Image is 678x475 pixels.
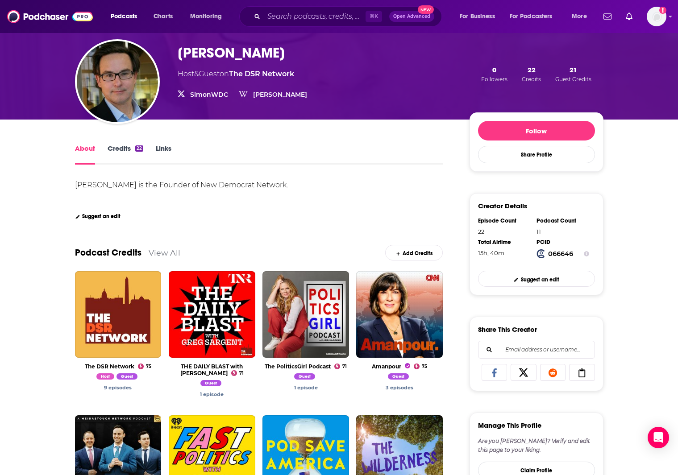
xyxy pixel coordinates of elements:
a: Suggest an edit [75,213,121,219]
div: [PERSON_NAME] is the Founder of New Democrat Network. [75,181,288,189]
span: Credits [522,76,541,83]
a: Simon Rosenberg [200,381,224,388]
a: The PoliticsGirl Podcast [265,363,331,370]
div: 22 [135,145,143,152]
span: For Business [460,10,495,23]
a: Charts [148,9,178,24]
button: Open AdvancedNew [389,11,434,22]
a: View All [149,248,180,257]
span: Open Advanced [393,14,430,19]
span: Guest [388,373,409,380]
div: Episode Count [478,217,531,224]
button: Share Profile [478,146,595,163]
button: 0Followers [478,65,510,83]
strong: 066646 [548,250,573,258]
a: Simon Rosenberg [294,375,317,381]
button: open menu [184,9,233,24]
span: More [572,10,587,23]
button: open menu [104,9,149,24]
a: Share on X/Twitter [511,364,537,381]
span: 75 [146,365,151,368]
span: 15 hours, 40 minutes, 1 second [478,249,504,256]
h3: Creator Details [478,202,527,210]
span: 75 [422,365,427,368]
a: The DSR Network [229,70,294,78]
a: Simon Rosenberg [386,384,413,391]
a: Simon Rosenberg [116,375,140,381]
h3: Manage This Profile [478,421,541,430]
span: 21 [570,66,577,74]
svg: Add a profile image [659,7,666,14]
span: Guest [200,380,221,386]
img: Podchaser - Follow, Share and Rate Podcasts [7,8,93,25]
div: Total Airtime [478,239,531,246]
a: Links [156,144,171,165]
a: THE DAILY BLAST with Greg Sargent [180,363,243,376]
span: Charts [154,10,173,23]
button: 22Credits [519,65,544,83]
span: Guest Credits [555,76,591,83]
a: About [75,144,95,165]
span: & [194,70,199,78]
a: 75 [414,363,427,369]
span: 71 [342,365,347,368]
a: Copy Link [569,364,595,381]
button: Show profile menu [647,7,666,26]
span: Podcasts [111,10,137,23]
a: Show notifications dropdown [600,9,615,24]
div: PCID [537,239,589,246]
div: Search followers [478,341,595,359]
img: Podchaser Creator ID logo [537,249,545,258]
span: 0 [492,66,496,74]
a: SimonWDC [190,91,228,99]
button: 21Guest Credits [553,65,594,83]
h3: Share This Creator [478,325,537,334]
a: Simon Rosenberg [294,384,318,391]
input: Email address or username... [486,341,587,358]
span: Monitoring [190,10,222,23]
div: 22 [478,228,531,235]
a: Add Credits [385,245,443,260]
a: Credits22 [108,144,143,165]
a: Share on Facebook [482,364,507,381]
a: Share on Reddit [540,364,566,381]
span: ⌘ K [366,11,382,22]
button: open menu [504,9,566,24]
button: open menu [453,9,506,24]
span: 71 [239,372,244,375]
a: Suggest an edit [478,271,595,286]
div: Podcast Count [537,217,589,224]
button: Follow [478,121,595,140]
a: 71 [334,363,347,369]
a: The DSR Network [85,363,134,370]
div: Open Intercom Messenger [648,427,669,448]
input: Search podcasts, credits, & more... [264,9,366,24]
span: Followers [481,76,507,83]
span: Host [178,70,194,78]
a: 71 [231,370,244,376]
div: 11 [537,228,589,235]
a: Simon Rosenberg [96,375,116,381]
h1: [PERSON_NAME] [178,44,285,62]
span: Guest [199,70,220,78]
a: Amanpour [372,363,410,370]
span: For Podcasters [510,10,553,23]
button: open menu [566,9,598,24]
img: User Profile [647,7,666,26]
span: Logged in as EC_2026 [647,7,666,26]
a: Show notifications dropdown [622,9,636,24]
span: Guest [116,373,137,380]
span: New [418,5,434,14]
span: on [220,70,294,78]
img: Simon Rosenberg [77,41,158,122]
span: Guest [294,373,315,380]
div: Search podcasts, credits, & more... [248,6,450,27]
a: Simon Rosenberg [200,391,224,397]
div: Are you [PERSON_NAME]? Verify and edit this page to your liking. [478,437,595,454]
a: [PERSON_NAME] [253,91,307,99]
